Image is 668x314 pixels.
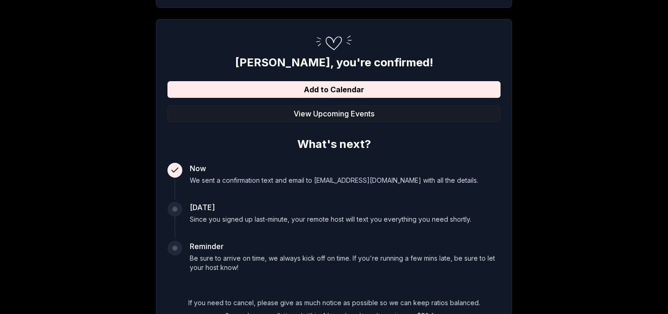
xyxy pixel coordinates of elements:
p: If you need to cancel, please give as much notice as possible so we can keep ratios balanced. [167,298,501,308]
p: Since you signed up last-minute, your remote host will text you everything you need shortly. [190,215,471,224]
img: Confirmation Step [311,31,357,55]
p: Be sure to arrive on time, we always kick off on time. If you're running a few mins late, be sure... [190,254,501,272]
button: View Upcoming Events [167,105,501,122]
h2: What's next? [167,133,501,152]
h2: [PERSON_NAME] , you're confirmed! [167,55,501,70]
h3: Now [190,163,478,174]
h3: Reminder [190,241,501,252]
p: We sent a confirmation text and email to [EMAIL_ADDRESS][DOMAIN_NAME] with all the details. [190,176,478,185]
button: Add to Calendar [167,81,501,98]
h3: [DATE] [190,202,471,213]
